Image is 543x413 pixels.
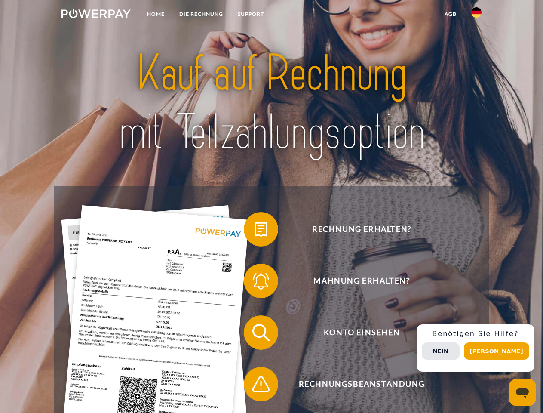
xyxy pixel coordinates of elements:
img: de [471,7,482,18]
button: Konto einsehen [244,315,467,350]
img: title-powerpay_de.svg [82,41,461,165]
h3: Benötigen Sie Hilfe? [422,330,529,338]
iframe: Schaltfläche zum Öffnen des Messaging-Fensters [509,379,536,406]
img: qb_warning.svg [250,373,272,395]
span: Rechnung erhalten? [256,212,467,247]
button: Rechnung erhalten? [244,212,467,247]
img: qb_bell.svg [250,270,272,292]
button: [PERSON_NAME] [464,342,529,360]
div: Schnellhilfe [417,324,534,372]
a: Home [140,6,172,22]
button: Mahnung erhalten? [244,264,467,298]
span: Mahnung erhalten? [256,264,467,298]
a: agb [437,6,464,22]
span: Konto einsehen [256,315,467,350]
img: qb_bill.svg [250,219,272,240]
button: Nein [422,342,460,360]
a: DIE RECHNUNG [172,6,230,22]
a: SUPPORT [230,6,271,22]
img: qb_search.svg [250,322,272,343]
img: logo-powerpay-white.svg [61,9,131,18]
span: Rechnungsbeanstandung [256,367,467,401]
button: Rechnungsbeanstandung [244,367,467,401]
